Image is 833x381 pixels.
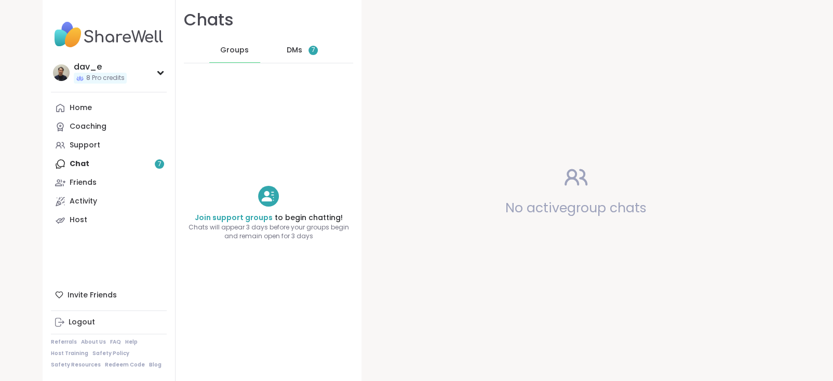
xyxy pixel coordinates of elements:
div: Activity [70,196,97,207]
a: Activity [51,192,167,211]
a: Referrals [51,338,77,346]
img: dav_e [53,64,70,81]
img: ShareWell Nav Logo [51,17,167,53]
div: Logout [69,317,95,328]
div: dav_e [74,61,127,73]
a: Logout [51,313,167,332]
a: FAQ [110,338,121,346]
a: Redeem Code [105,361,145,369]
a: Safety Policy [92,350,129,357]
a: Safety Resources [51,361,101,369]
a: Join support groups [195,212,273,223]
a: Blog [149,361,162,369]
a: Help [125,338,138,346]
span: No active group chats [505,199,647,217]
a: About Us [81,338,106,346]
div: Support [70,140,100,151]
span: 8 Pro credits [86,74,125,83]
div: Host [70,215,87,225]
h1: Chats [184,8,234,32]
span: Groups [220,45,249,56]
span: DMs [287,45,302,56]
span: 7 [312,46,315,55]
div: Friends [70,178,97,188]
a: Support [51,136,167,155]
h4: to begin chatting! [176,213,361,223]
a: Coaching [51,117,167,136]
a: Home [51,99,167,117]
a: Friends [51,173,167,192]
div: Coaching [70,121,106,132]
a: Host Training [51,350,88,357]
a: Host [51,211,167,229]
span: Chats will appear 3 days before your groups begin and remain open for 3 days [176,223,361,241]
div: Invite Friends [51,285,167,304]
div: Home [70,103,92,113]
